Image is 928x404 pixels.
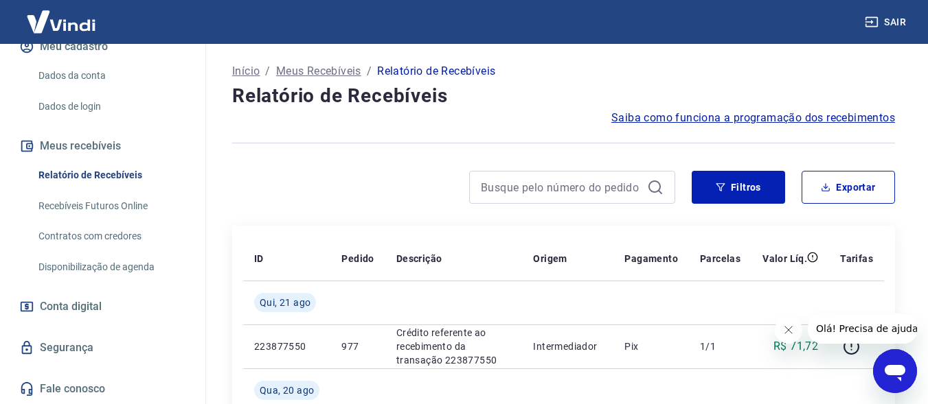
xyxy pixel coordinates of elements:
[260,383,314,397] span: Qua, 20 ago
[481,177,642,198] input: Busque pelo número do pedido
[16,32,189,62] button: Meu cadastro
[33,93,189,121] a: Dados de login
[40,297,102,316] span: Conta digital
[624,252,678,265] p: Pagamento
[265,63,270,80] p: /
[254,340,319,353] p: 223877550
[260,296,310,309] span: Qui, 21 ago
[16,374,189,404] a: Fale conosco
[840,252,873,265] p: Tarifas
[775,316,802,344] iframe: Fechar mensagem
[33,222,189,250] a: Contratos com credores
[700,252,740,265] p: Parcelas
[873,349,917,393] iframe: Botão para abrir a janela de mensagens
[33,253,189,281] a: Disponibilização de agenda
[341,252,374,265] p: Pedido
[8,10,115,21] span: Olá! Precisa de ajuda?
[611,110,895,126] a: Saiba como funciona a programação dos recebimentos
[16,131,189,161] button: Meus recebíveis
[396,252,442,265] p: Descrição
[396,326,512,367] p: Crédito referente ao recebimento da transação 223877550
[232,82,895,110] h4: Relatório de Recebíveis
[692,171,785,204] button: Filtros
[377,63,495,80] p: Relatório de Recebíveis
[862,10,912,35] button: Sair
[16,292,189,322] a: Conta digital
[624,340,678,353] p: Pix
[33,161,189,189] a: Relatório de Recebíveis
[16,1,106,43] img: Vindi
[341,340,374,353] p: 977
[33,62,189,90] a: Dados da conta
[254,252,264,265] p: ID
[16,333,189,363] a: Segurança
[808,313,917,344] iframe: Mensagem da empresa
[367,63,372,80] p: /
[762,252,807,265] p: Valor Líq.
[33,192,189,220] a: Recebíveis Futuros Online
[773,338,818,355] p: R$ 71,72
[232,63,260,80] a: Início
[533,252,567,265] p: Origem
[802,171,895,204] button: Exportar
[533,340,602,353] p: Intermediador
[276,63,361,80] a: Meus Recebíveis
[700,340,740,353] p: 1/1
